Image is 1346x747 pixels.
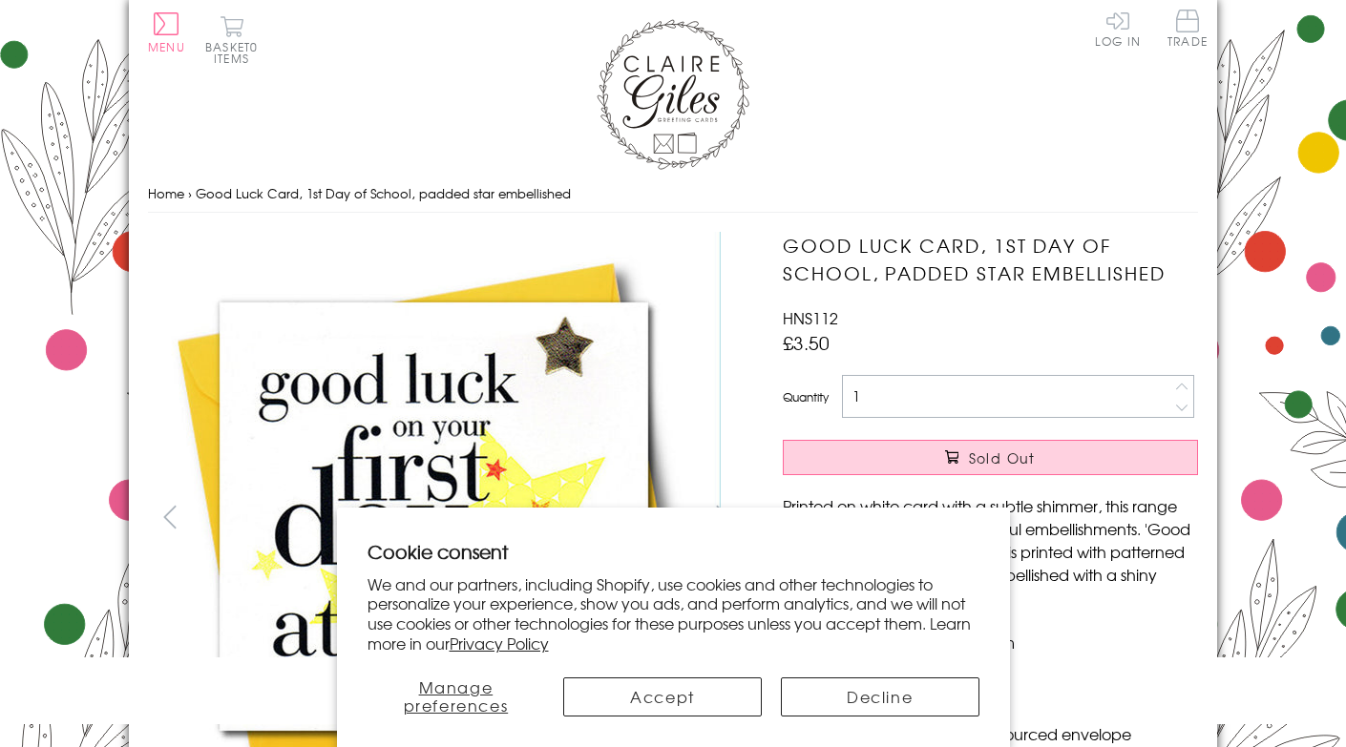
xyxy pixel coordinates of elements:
[205,15,258,64] button: Basket0 items
[783,494,1198,609] p: Printed on white card with a subtle shimmer, this range has large graphics and beautiful embellis...
[783,440,1198,475] button: Sold Out
[969,448,1036,467] span: Sold Out
[1167,10,1208,51] a: Trade
[702,495,745,538] button: next
[148,38,185,55] span: Menu
[563,677,762,716] button: Accept
[148,12,185,52] button: Menu
[368,574,979,654] p: We and our partners, including Shopify, use cookies and other technologies to personalize your ex...
[148,495,191,538] button: prev
[783,388,829,405] label: Quantity
[783,232,1198,287] h1: Good Luck Card, 1st Day of School, padded star embellished
[368,538,979,565] h2: Cookie consent
[404,675,509,716] span: Manage preferences
[367,677,544,716] button: Manage preferences
[781,677,979,716] button: Decline
[597,19,749,170] img: Claire Giles Greetings Cards
[1167,10,1208,47] span: Trade
[1095,10,1141,47] a: Log In
[450,632,549,654] a: Privacy Policy
[188,184,192,202] span: ›
[148,175,1198,214] nav: breadcrumbs
[214,38,258,67] span: 0 items
[196,184,571,202] span: Good Luck Card, 1st Day of School, padded star embellished
[783,329,830,356] span: £3.50
[783,306,838,329] span: HNS112
[148,184,184,202] a: Home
